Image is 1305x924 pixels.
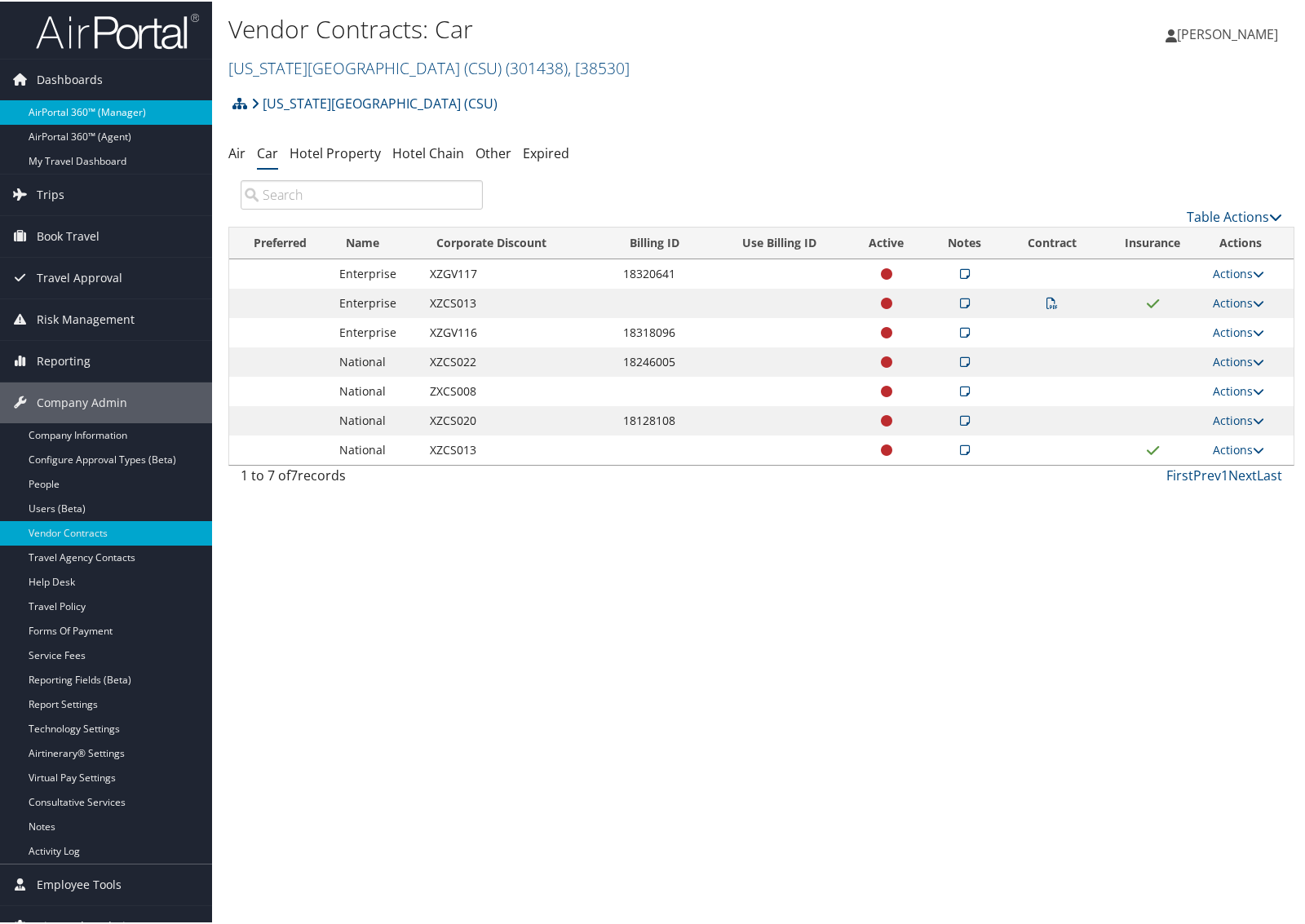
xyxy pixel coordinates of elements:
span: 7 [290,465,298,483]
td: National [331,375,422,405]
a: Expired [523,143,569,161]
a: Prev [1193,465,1221,483]
th: Preferred: activate to sort column ascending [229,226,331,258]
a: Hotel Property [290,143,381,161]
td: XZCS013 [422,434,615,463]
td: Enterprise [331,287,422,316]
div: 1 to 7 of records [241,464,483,492]
th: Billing ID: activate to sort column ascending [615,226,713,258]
img: airportal-logo.png [36,11,199,49]
a: Actions [1213,382,1264,397]
a: 1 [1221,465,1228,483]
a: Other [476,143,511,161]
th: Corporate Discount: activate to sort column ascending [422,226,615,258]
a: Car [257,143,278,161]
td: XZCS022 [422,346,615,375]
span: Travel Approval [37,256,122,297]
td: XZGV116 [422,316,615,346]
a: Actions [1213,323,1264,338]
th: Contract: activate to sort column ascending [1003,226,1100,258]
td: Enterprise [331,316,422,346]
span: Risk Management [37,298,135,338]
td: 18128108 [615,405,713,434]
td: National [331,434,422,463]
th: Name: activate to sort column ascending [331,226,422,258]
td: 18246005 [615,346,713,375]
a: [US_STATE][GEOGRAPHIC_DATA] (CSU) [251,86,498,118]
td: 18318096 [615,316,713,346]
a: Actions [1213,294,1264,309]
td: Enterprise [331,258,422,287]
a: First [1166,465,1193,483]
span: Book Travel [37,214,100,255]
a: [US_STATE][GEOGRAPHIC_DATA] (CSU) [228,55,630,77]
span: ( 301438 ) [506,55,568,77]
span: Trips [37,173,64,214]
span: Employee Tools [37,863,122,904]
a: Table Actions [1187,206,1282,224]
span: Reporting [37,339,91,380]
a: Air [228,143,246,161]
td: XZCS020 [422,405,615,434]
input: Search [241,179,483,208]
span: , [ 38530 ] [568,55,630,77]
td: National [331,405,422,434]
td: XZCS013 [422,287,615,316]
a: Next [1228,465,1257,483]
td: National [331,346,422,375]
th: Notes: activate to sort column ascending [926,226,1003,258]
th: Active: activate to sort column ascending [847,226,927,258]
th: Actions [1205,226,1294,258]
a: Last [1257,465,1282,483]
span: Dashboards [37,58,103,99]
h1: Vendor Contracts: Car [228,11,939,45]
a: [PERSON_NAME] [1166,8,1294,57]
a: Actions [1213,352,1264,368]
td: ZXCS008 [422,375,615,405]
td: XZGV117 [422,258,615,287]
td: 18320641 [615,258,713,287]
span: Company Admin [37,381,127,422]
a: Actions [1213,440,1264,456]
a: Actions [1213,264,1264,280]
a: Actions [1213,411,1264,427]
th: Insurance: activate to sort column ascending [1100,226,1205,258]
th: Use Billing ID: activate to sort column ascending [713,226,847,258]
a: Hotel Chain [392,143,464,161]
span: [PERSON_NAME] [1177,24,1278,42]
